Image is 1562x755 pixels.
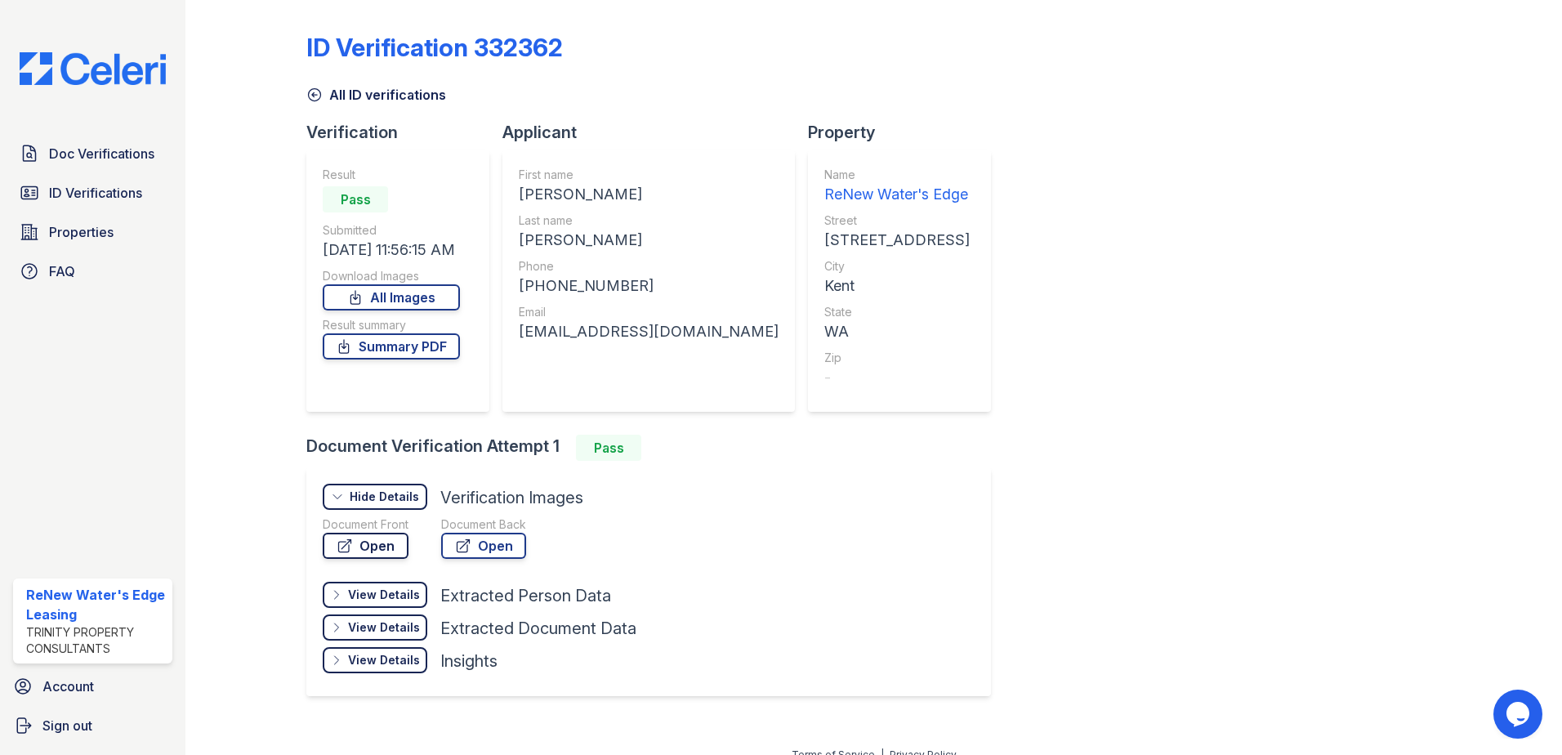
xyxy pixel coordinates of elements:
[824,304,970,320] div: State
[13,176,172,209] a: ID Verifications
[13,216,172,248] a: Properties
[440,617,636,640] div: Extracted Document Data
[306,85,446,105] a: All ID verifications
[323,186,388,212] div: Pass
[42,677,94,696] span: Account
[440,650,498,672] div: Insights
[42,716,92,735] span: Sign out
[7,52,179,85] img: CE_Logo_Blue-a8612792a0a2168367f1c8372b55b34899dd931a85d93a1a3d3e32e68fde9ad4.png
[323,533,408,559] a: Open
[440,584,611,607] div: Extracted Person Data
[519,258,779,275] div: Phone
[824,212,970,229] div: Street
[824,320,970,343] div: WA
[49,144,154,163] span: Doc Verifications
[440,486,583,509] div: Verification Images
[519,229,779,252] div: [PERSON_NAME]
[441,533,526,559] a: Open
[348,587,420,603] div: View Details
[306,435,1004,461] div: Document Verification Attempt 1
[323,284,460,310] a: All Images
[350,489,419,505] div: Hide Details
[49,183,142,203] span: ID Verifications
[13,137,172,170] a: Doc Verifications
[323,167,460,183] div: Result
[323,333,460,360] a: Summary PDF
[824,366,970,389] div: -
[323,268,460,284] div: Download Images
[824,229,970,252] div: [STREET_ADDRESS]
[306,33,563,62] div: ID Verification 332362
[519,183,779,206] div: [PERSON_NAME]
[824,167,970,183] div: Name
[1493,690,1546,739] iframe: chat widget
[519,275,779,297] div: [PHONE_NUMBER]
[824,350,970,366] div: Zip
[519,304,779,320] div: Email
[323,516,408,533] div: Document Front
[441,516,526,533] div: Document Back
[323,239,460,261] div: [DATE] 11:56:15 AM
[348,619,420,636] div: View Details
[519,320,779,343] div: [EMAIL_ADDRESS][DOMAIN_NAME]
[824,275,970,297] div: Kent
[306,121,502,144] div: Verification
[824,183,970,206] div: ReNew Water's Edge
[808,121,1004,144] div: Property
[824,167,970,206] a: Name ReNew Water's Edge
[519,167,779,183] div: First name
[26,624,166,657] div: Trinity Property Consultants
[502,121,808,144] div: Applicant
[348,652,420,668] div: View Details
[323,317,460,333] div: Result summary
[7,670,179,703] a: Account
[49,222,114,242] span: Properties
[49,261,75,281] span: FAQ
[576,435,641,461] div: Pass
[26,585,166,624] div: ReNew Water's Edge Leasing
[519,212,779,229] div: Last name
[824,258,970,275] div: City
[7,709,179,742] a: Sign out
[13,255,172,288] a: FAQ
[323,222,460,239] div: Submitted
